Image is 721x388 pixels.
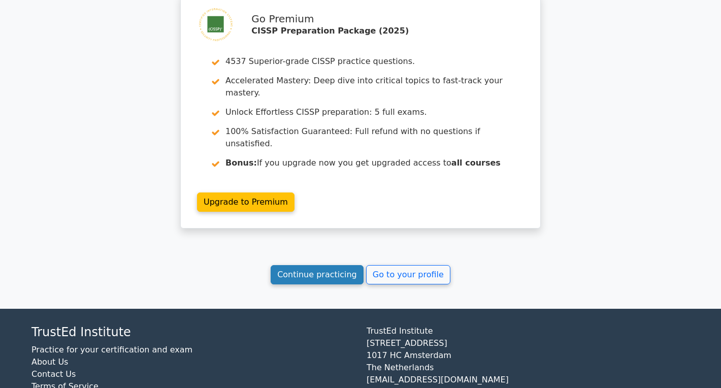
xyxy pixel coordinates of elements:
a: Go to your profile [366,265,450,284]
a: About Us [31,357,68,367]
a: Upgrade to Premium [197,192,294,212]
h4: TrustEd Institute [31,325,354,340]
a: Continue practicing [271,265,364,284]
a: Contact Us [31,369,76,379]
a: Practice for your certification and exam [31,345,192,354]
